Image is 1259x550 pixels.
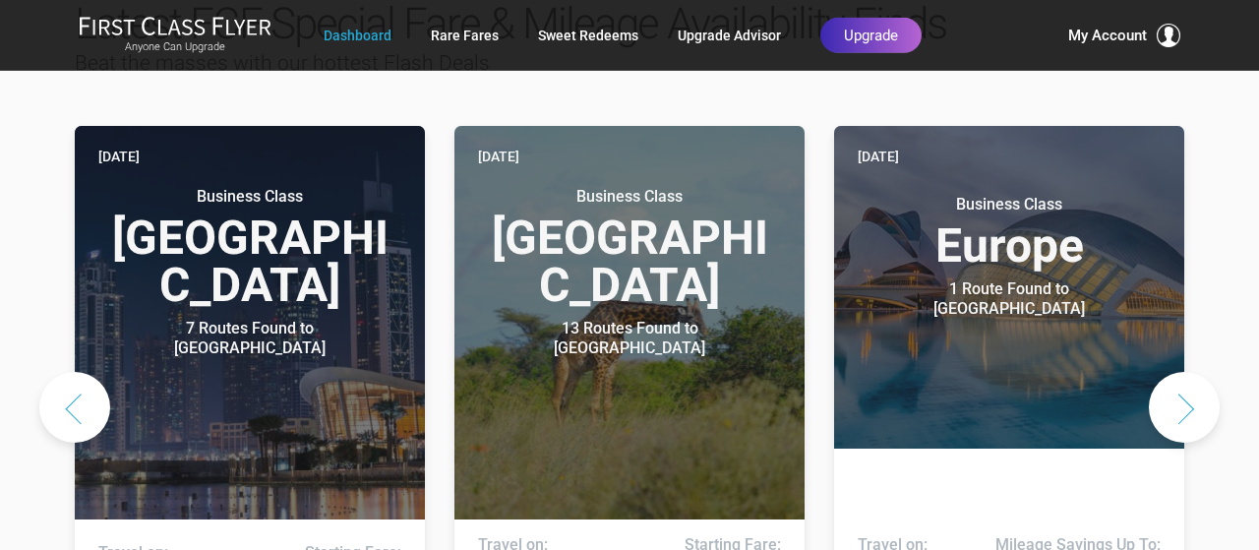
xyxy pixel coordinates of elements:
button: My Account [1068,24,1180,47]
h3: [GEOGRAPHIC_DATA] [98,187,401,309]
a: Sweet Redeems [538,18,638,53]
div: 7 Routes Found to [GEOGRAPHIC_DATA] [127,319,373,358]
button: Previous slide [39,372,110,443]
small: Business Class [127,187,373,207]
time: [DATE] [478,146,519,167]
a: First Class FlyerAnyone Can Upgrade [79,16,271,55]
div: 13 Routes Found to [GEOGRAPHIC_DATA] [507,319,752,358]
span: My Account [1068,24,1147,47]
h3: [GEOGRAPHIC_DATA] [478,187,781,309]
small: Business Class [886,195,1132,214]
small: Business Class [507,187,752,207]
a: Upgrade Advisor [678,18,781,53]
a: Upgrade [820,18,922,53]
a: Dashboard [324,18,391,53]
small: Anyone Can Upgrade [79,40,271,54]
time: [DATE] [858,146,899,167]
h3: Europe [858,195,1161,270]
img: First Class Flyer [79,16,271,36]
div: 1 Route Found to [GEOGRAPHIC_DATA] [886,279,1132,319]
a: Rare Fares [431,18,499,53]
span: Beat the masses with our hottest Flash Deals [75,51,490,75]
time: [DATE] [98,146,140,167]
button: Next slide [1149,372,1220,443]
